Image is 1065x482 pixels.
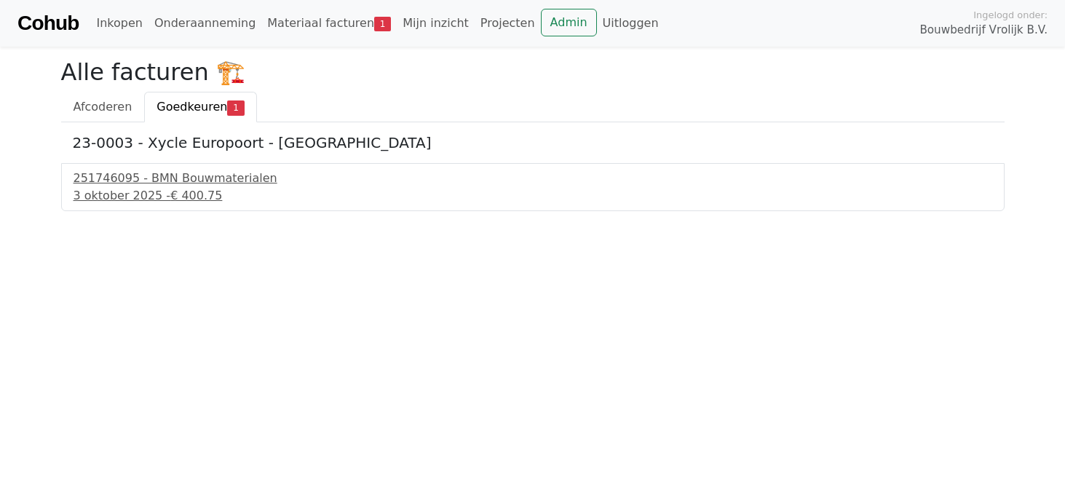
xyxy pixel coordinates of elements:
[597,9,665,38] a: Uitloggen
[74,170,992,187] div: 251746095 - BMN Bouwmaterialen
[73,134,993,151] h5: 23-0003 - Xycle Europoort - [GEOGRAPHIC_DATA]
[475,9,541,38] a: Projecten
[919,22,1048,39] span: Bouwbedrijf Vrolijk B.V.
[74,100,132,114] span: Afcoderen
[541,9,597,36] a: Admin
[149,9,261,38] a: Onderaanneming
[170,189,222,202] span: € 400.75
[90,9,148,38] a: Inkopen
[973,8,1048,22] span: Ingelogd onder:
[74,170,992,205] a: 251746095 - BMN Bouwmaterialen3 oktober 2025 -€ 400.75
[17,6,79,41] a: Cohub
[374,17,391,31] span: 1
[61,92,145,122] a: Afcoderen
[227,100,244,115] span: 1
[61,58,1005,86] h2: Alle facturen 🏗️
[261,9,397,38] a: Materiaal facturen1
[144,92,256,122] a: Goedkeuren1
[397,9,475,38] a: Mijn inzicht
[157,100,227,114] span: Goedkeuren
[74,187,992,205] div: 3 oktober 2025 -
